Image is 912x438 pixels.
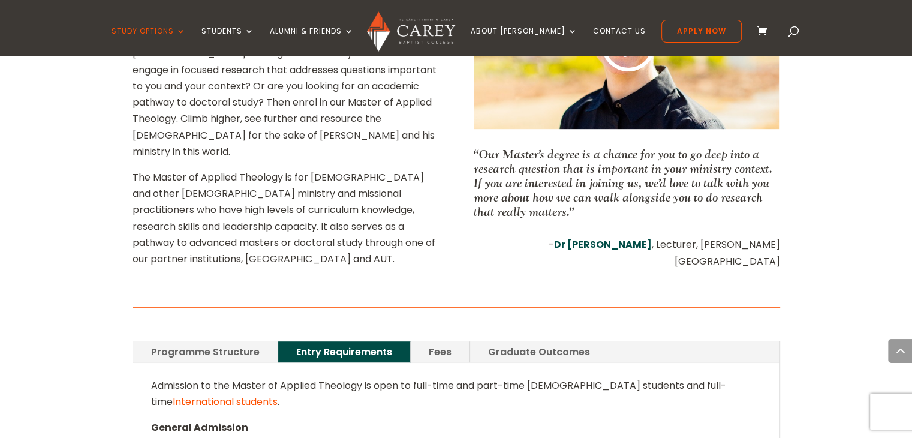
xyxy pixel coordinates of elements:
[133,341,278,362] a: Programme Structure
[151,421,248,434] strong: General Admission
[593,27,646,55] a: Contact Us
[470,341,608,362] a: Graduate Outcomes
[133,169,438,267] p: The Master of Applied Theology is for [DEMOGRAPHIC_DATA] and other [DEMOGRAPHIC_DATA] ministry an...
[270,27,354,55] a: Alumni & Friends
[661,20,742,43] a: Apply Now
[112,27,186,55] a: Study Options
[474,147,779,219] p: “Our Master’s degree is a chance for you to go deep into a research question that is important in...
[411,341,469,362] a: Fees
[367,11,455,52] img: Carey Baptist College
[553,238,651,251] a: Dr [PERSON_NAME]
[474,236,779,269] p: – , Lecturer, [PERSON_NAME][GEOGRAPHIC_DATA]
[471,27,577,55] a: About [PERSON_NAME]
[201,27,254,55] a: Students
[278,341,410,362] a: Entry Requirements
[173,395,278,409] a: International students
[133,29,438,169] p: Do you love learning and want to explore [DEMOGRAPHIC_DATA] to a higher level? Do you want to eng...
